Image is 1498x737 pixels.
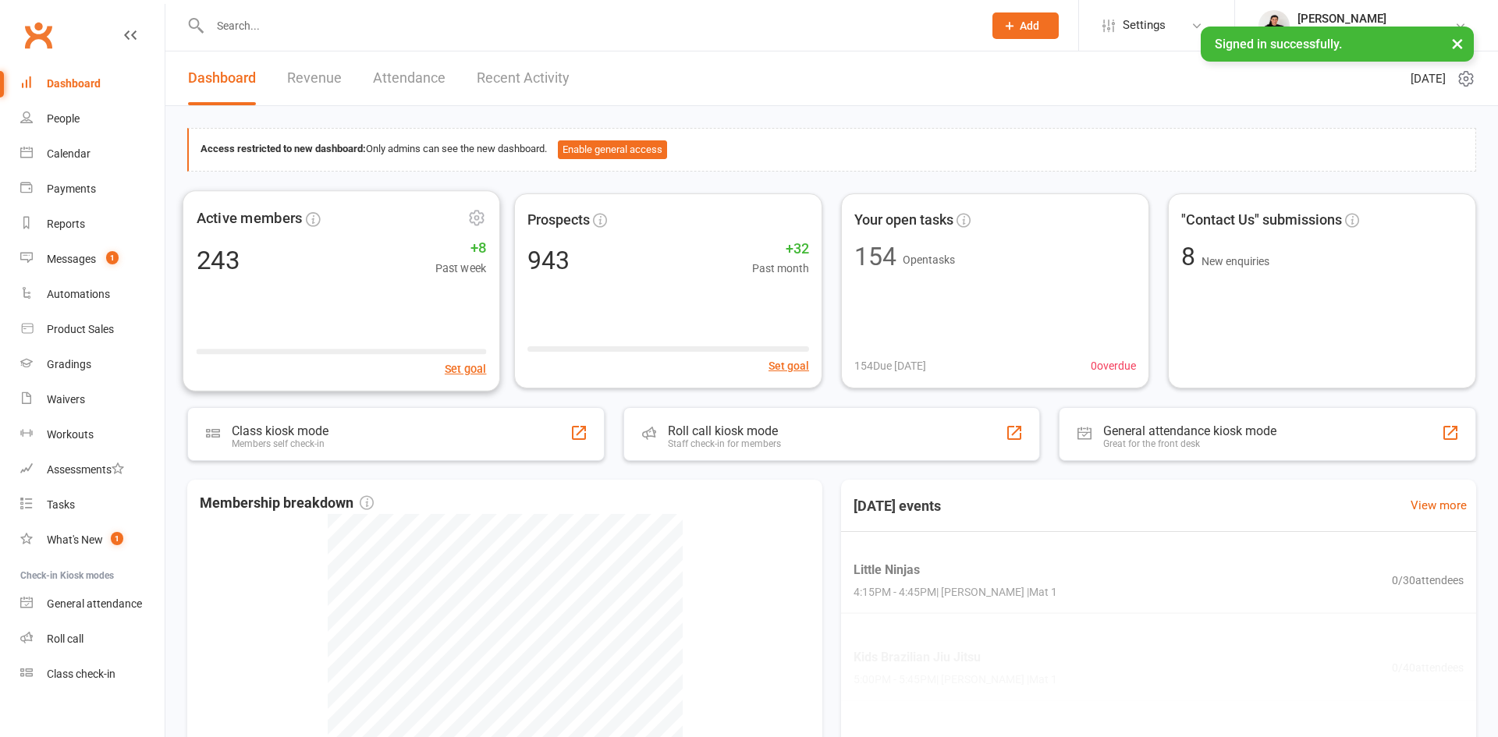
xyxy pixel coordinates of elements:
span: 0 / 30 attendees [1392,572,1464,589]
div: Staff check-in for members [668,438,781,449]
span: 5:00PM - 5:45PM | [PERSON_NAME] | Mat 1 [854,671,1057,688]
div: Waivers [47,393,85,406]
span: Membership breakdown [200,492,374,515]
a: Clubworx [19,16,58,55]
span: +8 [435,236,487,259]
input: Search... [205,15,972,37]
span: Little Ninjas [854,560,1057,580]
button: Add [992,12,1059,39]
span: Signed in successfully. [1215,37,1342,51]
h3: [DATE] events [841,492,953,520]
button: × [1443,27,1471,60]
a: What's New1 [20,523,165,558]
span: New enquiries [1202,255,1269,268]
div: [PERSON_NAME] [1297,12,1454,26]
a: Waivers [20,382,165,417]
button: Enable general access [558,140,667,159]
div: Workouts [47,428,94,441]
a: Gradings [20,347,165,382]
a: Dashboard [20,66,165,101]
span: +32 [752,238,809,260]
a: People [20,101,165,136]
span: Past week [435,259,487,277]
span: 0 / 40 attendees [1392,659,1464,676]
a: Recent Activity [477,51,570,105]
div: Automations [47,288,110,300]
a: Roll call [20,622,165,657]
div: Tasks [47,498,75,511]
div: General attendance [47,597,142,610]
div: Phoenix Training Centre PTY LTD [1297,26,1454,40]
span: 0 overdue [1091,357,1136,374]
div: Product Sales [47,323,114,335]
div: Only admins can see the new dashboard. [201,140,1464,159]
div: 243 [197,246,240,272]
span: Prospects [527,209,590,232]
div: Gradings [47,358,91,370]
div: Members self check-in [232,438,328,449]
span: 1 [106,251,119,264]
div: Calendar [47,147,91,160]
span: Your open tasks [854,209,953,232]
span: Active members [197,207,303,230]
div: What's New [47,533,103,546]
a: Revenue [287,51,342,105]
div: Roll call kiosk mode [668,423,781,438]
a: Assessments [20,452,165,487]
span: Add [1020,19,1039,32]
div: Messages [47,253,96,265]
span: 4:15PM - 4:45PM | [PERSON_NAME] | Mat 1 [854,583,1057,601]
div: Payments [47,182,96,195]
div: People [47,112,80,125]
img: thumb_image1630818763.png [1258,10,1290,41]
div: Class kiosk mode [232,423,328,438]
span: 154 Due [DATE] [854,357,926,374]
a: Calendar [20,136,165,172]
a: Tasks [20,487,165,523]
span: Kids Brazilian Jiu Jitsu [854,647,1057,668]
span: 8 [1181,242,1202,271]
a: Messages 1 [20,242,165,277]
a: Dashboard [188,51,256,105]
div: 943 [527,248,570,273]
a: Automations [20,277,165,312]
button: Set goal [445,360,487,377]
div: General attendance kiosk mode [1103,423,1276,438]
span: Settings [1123,8,1166,43]
span: 1 [111,532,123,545]
div: Roll call [47,632,83,645]
a: Attendance [373,51,445,105]
div: Assessments [47,463,124,476]
button: Set goal [769,357,809,374]
strong: Access restricted to new dashboard: [201,143,366,154]
div: Great for the front desk [1103,438,1276,449]
span: [DATE] [1411,69,1446,88]
a: Class kiosk mode [20,657,165,692]
a: Payments [20,172,165,207]
a: Workouts [20,417,165,452]
div: Reports [47,218,85,230]
div: Dashboard [47,77,101,90]
div: 154 [854,244,896,269]
span: "Contact Us" submissions [1181,209,1342,232]
a: Product Sales [20,312,165,347]
span: Past month [752,260,809,277]
a: Reports [20,207,165,242]
a: General attendance kiosk mode [20,586,165,622]
span: Open tasks [903,253,955,266]
div: Class check-in [47,668,115,680]
a: View more [1411,496,1467,515]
